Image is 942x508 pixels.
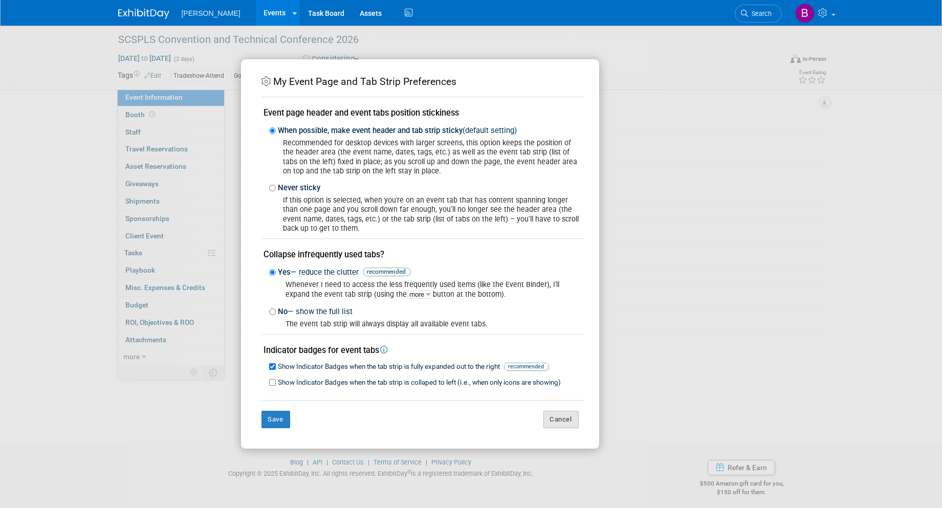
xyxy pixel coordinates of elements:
div: Indicator badges for event tabs [261,344,584,356]
div: The event tab strip will always display all available event tabs. [276,319,584,329]
img: ExhibitDay [118,9,169,19]
span: Never sticky [278,183,321,192]
div: Collapse infrequently used tabs? [261,249,584,260]
span: Yes [278,268,411,277]
div: Recommended for desktop devices with larger screens, this option keeps the position of the header... [276,138,584,176]
span: more [407,290,433,299]
span: — show the full list [288,307,353,316]
span: (default setting) [463,126,517,135]
span: recommended [504,363,549,371]
button: Save [261,411,290,428]
div: Event page header and event tabs position stickiness [261,107,584,119]
div: My Event Page and Tab Strip Preferences [261,75,584,89]
span: [PERSON_NAME] [182,9,240,17]
div: If this option is selected, when you're on an event tab that has content spanning longer than one... [276,195,584,233]
span: Show Indicator Badges when the tab strip is collaped to left (i.e., when only icons are showing) [278,379,561,386]
span: No [278,307,353,316]
a: Search [735,5,782,23]
span: Search [749,10,772,17]
span: recommended [363,268,411,276]
span: Show Indicator Badges when the tab strip is fully expanded out to the right [278,363,549,370]
div: Whenever I need to access the less frequently used items (like the Event Binder), I'll expand the... [276,280,584,299]
button: Cancel [543,411,579,428]
span: — reduce the clutter [291,268,359,277]
span: When possible, make event header and tab strip sticky [278,126,517,135]
img: Buse Onen [795,4,815,23]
